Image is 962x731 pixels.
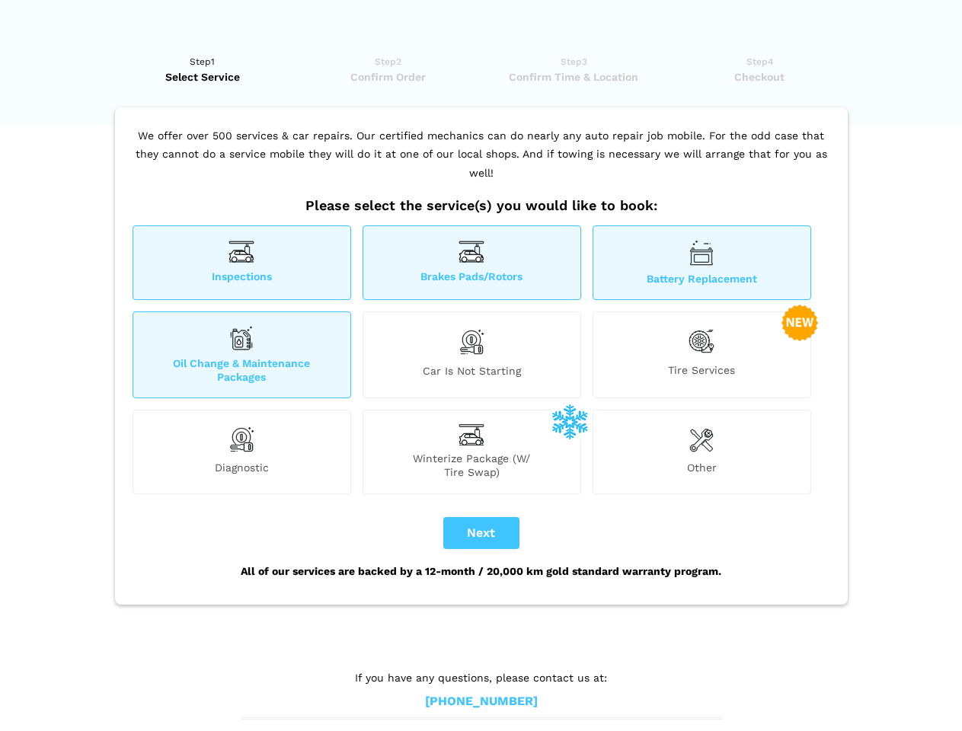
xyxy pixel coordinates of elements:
button: Next [443,517,519,549]
span: Brakes Pads/Rotors [363,270,580,286]
img: winterize-icon_1.png [551,403,588,439]
span: Inspections [133,270,350,286]
span: Confirm Order [300,69,476,85]
p: We offer over 500 services & car repairs. Our certified mechanics can do nearly any auto repair j... [129,126,834,198]
a: Step1 [115,54,291,85]
a: Step3 [486,54,662,85]
span: Winterize Package (W/ Tire Swap) [363,452,580,479]
span: Diagnostic [133,461,350,479]
span: Oil Change & Maintenance Packages [133,356,350,384]
span: Confirm Time & Location [486,69,662,85]
span: Tire Services [593,363,810,384]
span: Checkout [672,69,848,85]
a: Step4 [672,54,848,85]
span: Battery Replacement [593,272,810,286]
p: If you have any questions, please contact us at: [241,669,721,686]
a: Step2 [300,54,476,85]
span: Other [593,461,810,479]
div: All of our services are backed by a 12-month / 20,000 km gold standard warranty program. [129,549,834,593]
span: Car is not starting [363,364,580,384]
h2: Please select the service(s) you would like to book: [129,197,834,214]
span: Select Service [115,69,291,85]
a: [PHONE_NUMBER] [425,694,538,710]
img: new-badge-2-48.png [781,305,818,341]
